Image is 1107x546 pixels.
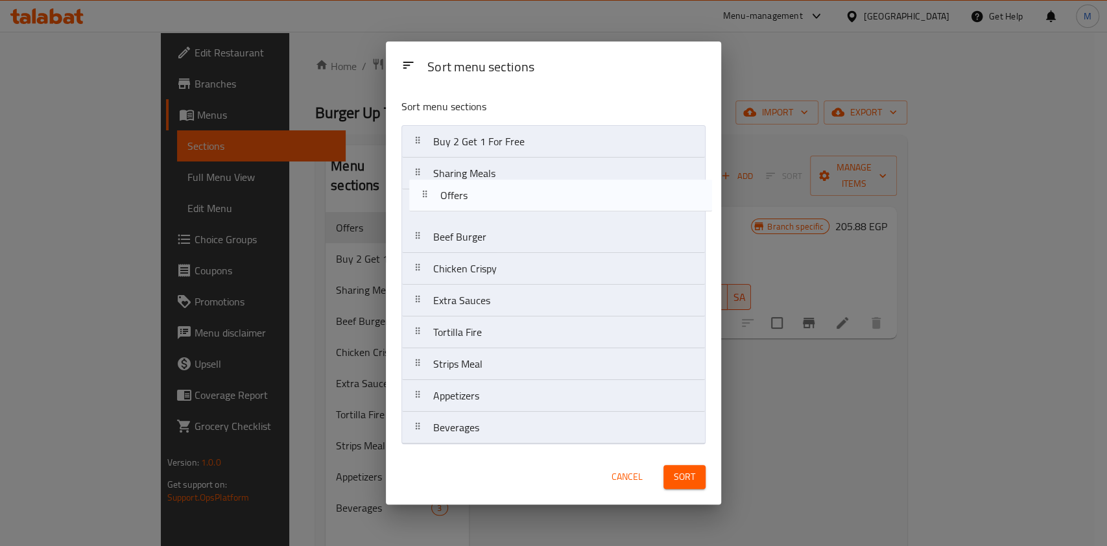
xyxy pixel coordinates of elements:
button: Cancel [606,465,648,489]
button: Sort [663,465,706,489]
span: Sort [674,469,695,485]
div: Sort menu sections [422,53,711,82]
p: Sort menu sections [401,99,643,115]
span: Cancel [612,469,643,485]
